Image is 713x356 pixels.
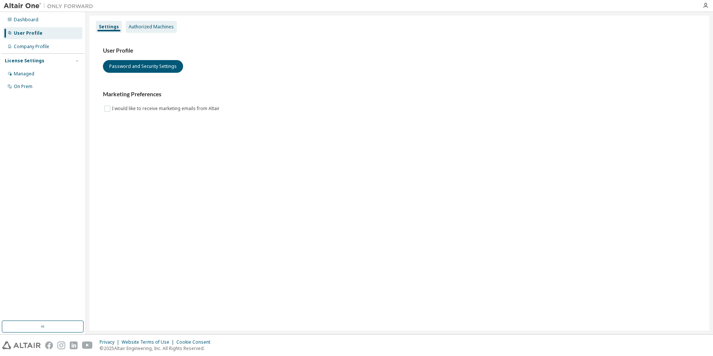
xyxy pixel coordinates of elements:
div: Company Profile [14,44,49,50]
div: Cookie Consent [176,339,215,345]
div: On Prem [14,84,32,90]
p: © 2025 Altair Engineering, Inc. All Rights Reserved. [100,345,215,352]
img: instagram.svg [57,341,65,349]
div: Website Terms of Use [122,339,176,345]
label: I would like to receive marketing emails from Altair [112,104,221,113]
img: altair_logo.svg [2,341,41,349]
div: License Settings [5,58,44,64]
h3: User Profile [103,47,696,54]
img: youtube.svg [82,341,93,349]
img: linkedin.svg [70,341,78,349]
img: Altair One [4,2,97,10]
button: Password and Security Settings [103,60,183,73]
h3: Marketing Preferences [103,91,696,98]
div: Authorized Machines [129,24,174,30]
div: User Profile [14,30,43,36]
div: Dashboard [14,17,38,23]
div: Settings [99,24,119,30]
div: Privacy [100,339,122,345]
div: Managed [14,71,34,77]
img: facebook.svg [45,341,53,349]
